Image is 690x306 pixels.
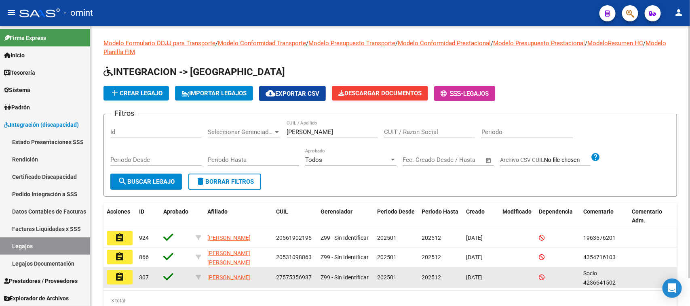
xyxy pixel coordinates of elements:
[377,254,397,260] span: 202501
[103,203,136,230] datatable-header-cell: Acciones
[207,208,228,215] span: Afiliado
[317,203,374,230] datatable-header-cell: Gerenciador
[188,174,261,190] button: Borrar Filtros
[441,90,463,97] span: -
[308,40,395,47] a: Modelo Presupuesto Transporte
[118,178,175,185] span: Buscar Legajo
[466,254,483,260] span: [DATE]
[321,235,369,241] span: Z99 - Sin Identificar
[276,254,312,260] span: 20531098863
[583,235,616,241] span: 1963576201
[377,235,397,241] span: 202501
[103,40,215,47] a: Modelo Formulario DDJJ para Transporte
[103,86,169,101] button: Crear Legajo
[207,274,251,281] span: [PERSON_NAME]
[632,208,662,224] span: Comentario Adm.
[499,203,536,230] datatable-header-cell: Modificado
[181,90,247,97] span: IMPORTAR LEGAJOS
[434,86,495,101] button: -Legajos
[207,235,251,241] span: [PERSON_NAME]
[207,250,251,266] span: [PERSON_NAME] [PERSON_NAME]
[273,203,317,230] datatable-header-cell: CUIL
[502,208,532,215] span: Modificado
[321,274,369,281] span: Z99 - Sin Identificar
[139,208,144,215] span: ID
[204,203,273,230] datatable-header-cell: Afiliado
[110,88,120,98] mat-icon: add
[321,208,352,215] span: Gerenciador
[377,208,415,215] span: Periodo Desde
[115,233,124,243] mat-icon: assignment
[484,156,494,165] button: Open calendar
[218,40,306,47] a: Modelo Conformidad Transporte
[139,274,149,281] span: 307
[544,157,591,164] input: Archivo CSV CUIL
[4,68,35,77] span: Tesorería
[139,235,149,241] span: 924
[466,235,483,241] span: [DATE]
[6,8,16,17] mat-icon: menu
[500,157,544,163] span: Archivo CSV CUIL
[466,208,485,215] span: Creado
[374,203,418,230] datatable-header-cell: Periodo Desde
[196,176,205,186] mat-icon: delete
[629,203,677,230] datatable-header-cell: Comentario Adm.
[493,40,585,47] a: Modelo Presupuesto Prestacional
[463,203,499,230] datatable-header-cell: Creado
[115,272,124,282] mat-icon: assignment
[422,274,441,281] span: 202512
[110,90,162,97] span: Crear Legajo
[583,254,616,260] span: 4354716103
[674,8,684,17] mat-icon: person
[539,208,573,215] span: Dependencia
[266,90,319,97] span: Exportar CSV
[377,274,397,281] span: 202501
[276,235,312,241] span: 20561902195
[64,4,93,22] span: - omint
[443,156,482,163] input: Fecha fin
[4,103,30,112] span: Padrón
[276,208,288,215] span: CUIL
[4,51,25,60] span: Inicio
[422,208,458,215] span: Periodo Hasta
[663,279,682,298] div: Open Intercom Messenger
[305,156,322,163] span: Todos
[110,174,182,190] button: Buscar Legajo
[4,294,69,303] span: Explorador de Archivos
[591,152,600,162] mat-icon: help
[208,128,273,136] span: Seleccionar Gerenciador
[587,40,643,47] a: ModeloResumen HC
[403,156,435,163] input: Fecha inicio
[4,120,79,129] span: Integración (discapacidad)
[338,90,422,97] span: Descargar Documentos
[103,66,285,78] span: INTEGRACION -> [GEOGRAPHIC_DATA]
[418,203,463,230] datatable-header-cell: Periodo Hasta
[160,203,192,230] datatable-header-cell: Aprobado
[466,274,483,281] span: [DATE]
[463,90,489,97] span: Legajos
[259,86,326,101] button: Exportar CSV
[118,176,127,186] mat-icon: search
[4,277,78,285] span: Prestadores / Proveedores
[163,208,188,215] span: Aprobado
[196,178,254,185] span: Borrar Filtros
[4,34,46,42] span: Firma Express
[136,203,160,230] datatable-header-cell: ID
[536,203,580,230] datatable-header-cell: Dependencia
[580,203,629,230] datatable-header-cell: Comentario
[115,252,124,262] mat-icon: assignment
[332,86,428,101] button: Descargar Documentos
[266,88,275,98] mat-icon: cloud_download
[583,208,614,215] span: Comentario
[276,274,312,281] span: 27575356937
[110,108,138,119] h3: Filtros
[422,254,441,260] span: 202512
[583,270,616,286] span: Socio 4236641502
[321,254,369,260] span: Z99 - Sin Identificar
[139,254,149,260] span: 866
[398,40,491,47] a: Modelo Conformidad Prestacional
[107,208,130,215] span: Acciones
[422,235,441,241] span: 202512
[175,86,253,101] button: IMPORTAR LEGAJOS
[4,86,30,94] span: Sistema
